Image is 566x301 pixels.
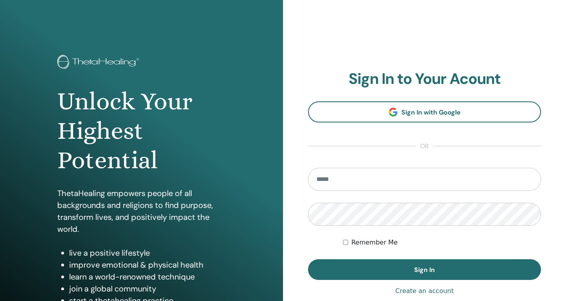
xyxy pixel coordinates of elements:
span: or [416,142,433,151]
li: learn a world-renowned technique [69,271,226,283]
li: join a global community [69,283,226,295]
button: Sign In [308,259,541,280]
p: ThetaHealing empowers people of all backgrounds and religions to find purpose, transform lives, a... [57,187,226,235]
li: improve emotional & physical health [69,259,226,271]
h2: Sign In to Your Acount [308,70,541,88]
span: Sign In with Google [401,108,461,117]
li: live a positive lifestyle [69,247,226,259]
h1: Unlock Your Highest Potential [57,87,226,175]
a: Sign In with Google [308,101,541,122]
a: Create an account [395,286,454,296]
span: Sign In [414,266,435,274]
label: Remember Me [351,238,398,247]
div: Keep me authenticated indefinitely or until I manually logout [343,238,541,247]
